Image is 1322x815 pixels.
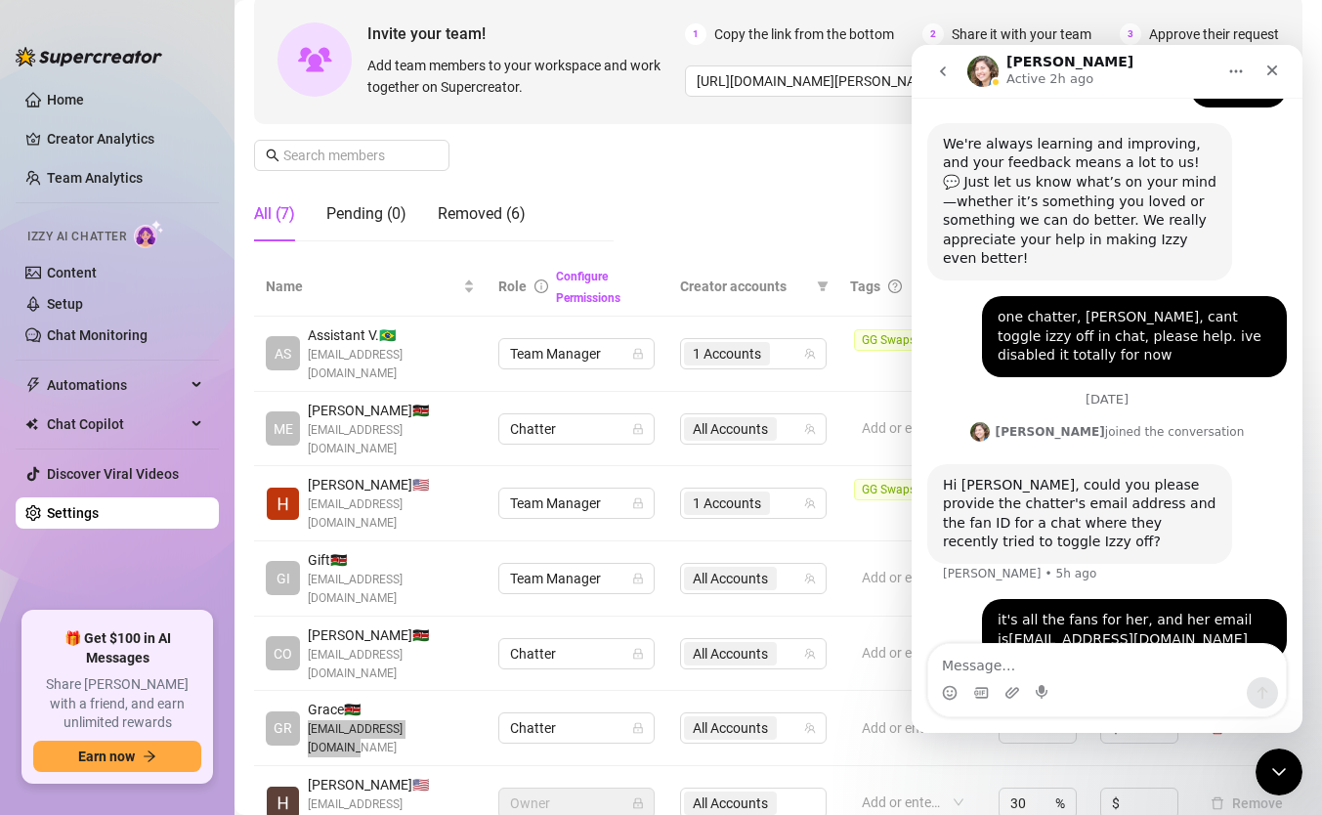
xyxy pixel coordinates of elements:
[47,170,143,186] a: Team Analytics
[33,741,201,772] button: Earn nowarrow-right
[693,717,768,739] span: All Accounts
[308,774,475,795] span: [PERSON_NAME] 🇺🇸
[308,474,475,495] span: [PERSON_NAME] 🇺🇸
[326,202,406,226] div: Pending (0)
[308,646,475,683] span: [EMAIL_ADDRESS][DOMAIN_NAME]
[510,713,643,743] span: Chatter
[952,23,1091,45] span: Share it with your team
[813,272,832,301] span: filter
[33,675,201,733] span: Share [PERSON_NAME] with a friend, and earn unlimited rewards
[308,699,475,720] span: Grace 🇰🇪
[804,573,816,584] span: team
[308,720,475,757] span: [EMAIL_ADDRESS][DOMAIN_NAME]
[47,466,179,482] a: Discover Viral Videos
[510,489,643,518] span: Team Manager
[308,495,475,533] span: [EMAIL_ADDRESS][DOMAIN_NAME]
[632,722,644,734] span: lock
[277,568,290,589] span: GI
[922,23,944,45] span: 2
[78,749,135,764] span: Earn now
[267,488,299,520] img: Heather Williams
[308,624,475,646] span: [PERSON_NAME] 🇰🇪
[804,722,816,734] span: team
[134,220,164,248] img: AI Chatter
[1256,749,1302,795] iframe: Intercom live chat
[854,479,942,500] span: GG Swaps VA
[632,797,644,809] span: lock
[534,279,548,293] span: info-circle
[308,400,475,421] span: [PERSON_NAME] 🇰🇪
[888,279,902,293] span: question-circle
[308,346,475,383] span: [EMAIL_ADDRESS][DOMAIN_NAME]
[804,348,816,360] span: team
[714,23,894,45] span: Copy the link from the bottom
[632,648,644,660] span: lock
[367,21,685,46] span: Invite your team!
[632,497,644,509] span: lock
[47,123,203,154] a: Creator Analytics
[47,369,186,401] span: Automations
[685,23,706,45] span: 1
[632,348,644,360] span: lock
[254,202,295,226] div: All (7)
[1149,23,1279,45] span: Approve their request
[804,423,816,435] span: team
[1203,792,1291,815] button: Remove
[25,377,41,393] span: thunderbolt
[308,549,475,571] span: Gift 🇰🇪
[804,497,816,509] span: team
[266,276,459,297] span: Name
[510,639,643,668] span: Chatter
[684,342,770,365] span: 1 Accounts
[254,257,487,317] th: Name
[27,228,126,246] span: Izzy AI Chatter
[16,47,162,66] img: logo-BBDzfeDw.svg
[632,573,644,584] span: lock
[266,149,279,162] span: search
[308,571,475,608] span: [EMAIL_ADDRESS][DOMAIN_NAME]
[693,493,761,514] span: 1 Accounts
[308,324,475,346] span: Assistant V. 🇧🇷
[556,270,620,305] a: Configure Permissions
[25,417,38,431] img: Chat Copilot
[367,55,677,98] span: Add team members to your workspace and work together on Supercreator.
[274,418,293,440] span: ME
[33,629,201,667] span: 🎁 Get $100 in AI Messages
[47,296,83,312] a: Setup
[274,643,292,665] span: CO
[510,414,643,444] span: Chatter
[817,280,829,292] span: filter
[1120,23,1141,45] span: 3
[510,339,643,368] span: Team Manager
[684,642,777,665] span: All Accounts
[143,750,156,763] span: arrow-right
[684,567,777,590] span: All Accounts
[684,492,770,515] span: 1 Accounts
[283,145,422,166] input: Search members
[498,279,527,294] span: Role
[632,423,644,435] span: lock
[684,417,777,441] span: All Accounts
